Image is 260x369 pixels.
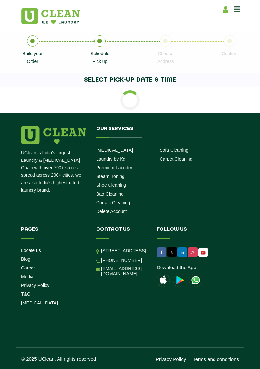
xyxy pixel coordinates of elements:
[157,50,174,65] p: Choose Address
[21,227,82,238] h4: Pages
[21,274,33,279] a: Media
[21,149,86,194] p: UClean is India's largest Laundry & [MEDICAL_DATA] Chain with over 700+ stores spread across 200+...
[189,274,202,287] img: UClean Laundry and Dry Cleaning
[21,300,58,305] a: [MEDICAL_DATA]
[96,183,126,188] a: Shoe Cleaning
[156,356,186,362] a: Privacy Policy
[173,274,186,287] img: playstoreicon.png
[96,126,223,138] h4: Our Services
[160,148,188,153] a: Sofa Cleaning
[101,258,142,263] a: [PHONE_NUMBER]
[96,227,147,238] h4: Contact us
[96,148,133,153] a: [MEDICAL_DATA]
[199,249,207,256] img: UClean Laundry and Dry Cleaning
[96,156,125,161] a: Laundry by Kg
[157,227,217,238] h4: Follow us
[101,266,147,276] a: [EMAIL_ADDRESS][DOMAIN_NAME]
[21,283,49,288] a: Privacy Policy
[96,174,124,179] a: Steam Ironing
[21,292,30,297] a: T&C
[157,274,170,287] img: apple-icon.png
[96,200,130,205] a: Curtain Cleaning
[222,50,238,57] p: Confirm
[22,50,43,65] p: Build your Order
[21,248,41,253] a: Locate us
[101,247,147,255] p: [STREET_ADDRESS]
[96,165,132,170] a: Premium Laundry
[157,265,196,270] a: Download the App
[21,126,86,144] img: logo.png
[160,156,192,161] a: Carpet Cleaning
[96,209,127,214] a: Delete Account
[21,8,80,24] img: UClean Laundry and Dry Cleaning
[193,356,239,362] a: Terms and conditions
[21,356,130,362] p: © 2025 UClean. All rights reserved
[96,191,123,196] a: Bag Cleaning
[90,50,109,65] p: Schedule Pick up
[21,265,35,270] a: Career
[21,256,30,262] a: Blog
[26,73,234,87] h1: SELECT PICK-UP DATE & TIME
